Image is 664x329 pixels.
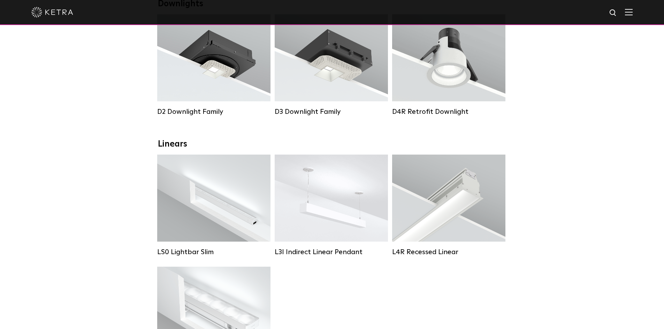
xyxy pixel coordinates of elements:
[392,108,505,116] div: D4R Retrofit Downlight
[609,9,618,17] img: search icon
[275,14,388,116] a: D3 Downlight Family Lumen Output:700 / 900 / 1100Colors:White / Black / Silver / Bronze / Paintab...
[392,155,505,256] a: L4R Recessed Linear Lumen Output:400 / 600 / 800 / 1000Colors:White / BlackControl:Lutron Clear C...
[392,248,505,256] div: L4R Recessed Linear
[275,108,388,116] div: D3 Downlight Family
[625,9,633,15] img: Hamburger%20Nav.svg
[158,139,506,149] div: Linears
[157,155,270,256] a: LS0 Lightbar Slim Lumen Output:200 / 350Colors:White / BlackControl:X96 Controller
[157,108,270,116] div: D2 Downlight Family
[157,248,270,256] div: LS0 Lightbar Slim
[392,14,505,116] a: D4R Retrofit Downlight Lumen Output:800Colors:White / BlackBeam Angles:15° / 25° / 40° / 60°Watta...
[275,155,388,256] a: L3I Indirect Linear Pendant Lumen Output:400 / 600 / 800 / 1000Housing Colors:White / BlackContro...
[157,14,270,116] a: D2 Downlight Family Lumen Output:1200Colors:White / Black / Gloss Black / Silver / Bronze / Silve...
[275,248,388,256] div: L3I Indirect Linear Pendant
[31,7,73,17] img: ketra-logo-2019-white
